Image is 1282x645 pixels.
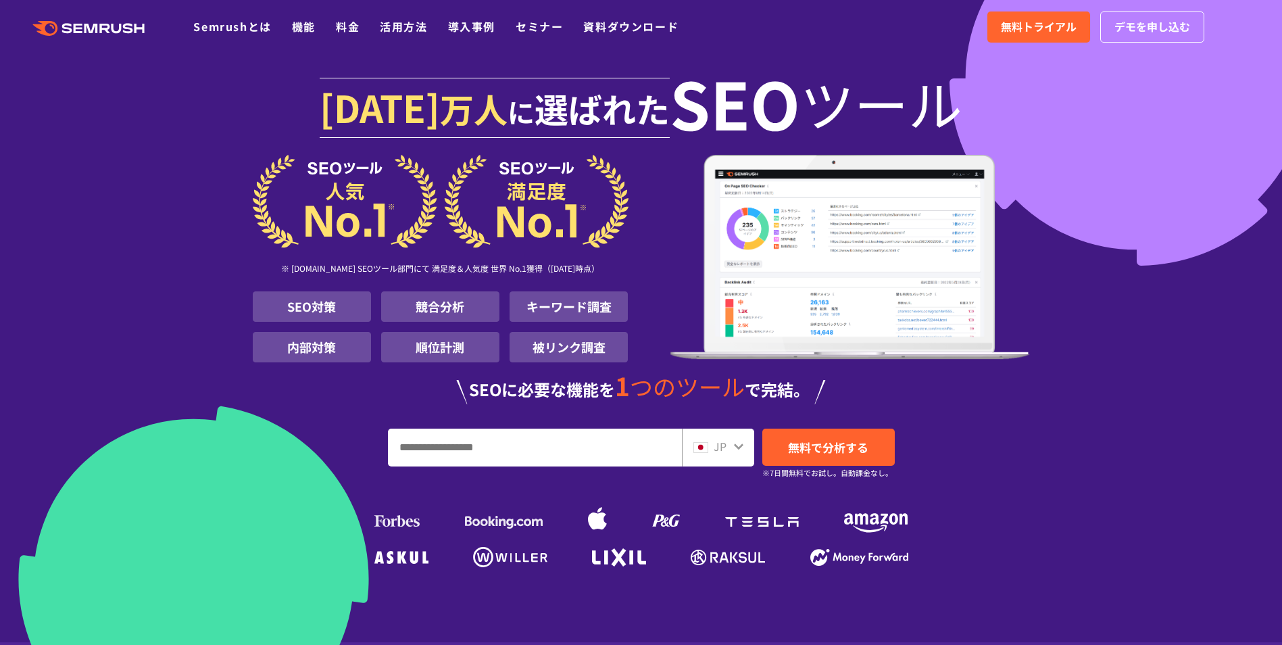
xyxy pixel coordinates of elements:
[615,367,630,404] span: 1
[510,291,628,322] li: キーワード調査
[516,18,563,34] a: セミナー
[714,438,726,454] span: JP
[535,84,670,133] span: 選ばれた
[253,291,371,322] li: SEO対策
[762,467,893,479] small: ※7日間無料でお試し。自動課金なし。
[583,18,679,34] a: 資料ダウンロード
[987,11,1090,43] a: 無料トライアル
[380,18,427,34] a: 活用方法
[510,332,628,362] li: 被リンク調査
[320,80,440,134] span: [DATE]
[336,18,360,34] a: 料金
[193,18,271,34] a: Semrushとは
[508,92,535,131] span: に
[253,332,371,362] li: 内部対策
[1100,11,1204,43] a: デモを申し込む
[389,429,681,466] input: URL、キーワードを入力してください
[670,76,800,130] span: SEO
[1114,18,1190,36] span: デモを申し込む
[253,248,628,291] div: ※ [DOMAIN_NAME] SEOツール部門にて 満足度＆人気度 世界 No.1獲得（[DATE]時点）
[381,291,499,322] li: 競合分析
[1001,18,1077,36] span: 無料トライアル
[440,84,508,133] span: 万人
[762,429,895,466] a: 無料で分析する
[788,439,868,456] span: 無料で分析する
[292,18,316,34] a: 機能
[448,18,495,34] a: 導入事例
[745,377,810,401] span: で完結。
[381,332,499,362] li: 順位計測
[630,370,745,403] span: つのツール
[253,373,1030,404] div: SEOに必要な機能を
[800,76,962,130] span: ツール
